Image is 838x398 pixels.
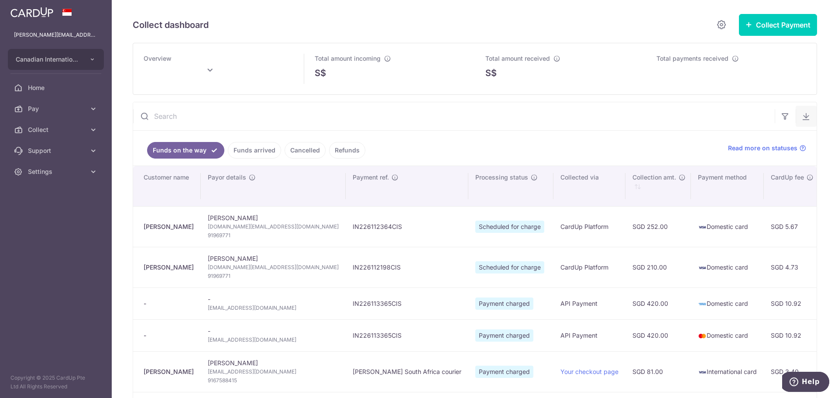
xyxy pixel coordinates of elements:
[329,142,365,159] a: Refunds
[208,231,339,240] span: 91969771
[764,287,821,319] td: SGD 10.92
[144,55,172,62] span: Overview
[133,102,775,130] input: Search
[475,298,533,310] span: Payment charged
[625,247,691,287] td: SGD 210.00
[625,166,691,206] th: Collection amt. : activate to sort column ascending
[764,319,821,351] td: SGD 10.92
[201,247,346,287] td: [PERSON_NAME]
[201,351,346,392] td: [PERSON_NAME]
[485,55,550,62] span: Total amount received
[346,319,468,351] td: IN226113365CIS
[475,366,533,378] span: Payment charged
[28,104,86,113] span: Pay
[728,144,806,152] a: Read more on statuses
[691,351,764,392] td: International card
[691,319,764,351] td: Domestic card
[346,287,468,319] td: IN226113365CIS
[144,331,194,340] div: -
[315,55,381,62] span: Total amount incoming
[691,247,764,287] td: Domestic card
[285,142,326,159] a: Cancelled
[771,173,804,182] span: CardUp fee
[691,166,764,206] th: Payment method
[346,351,468,392] td: [PERSON_NAME] South Africa courier
[228,142,281,159] a: Funds arrived
[133,166,201,206] th: Customer name
[28,167,86,176] span: Settings
[468,166,553,206] th: Processing status
[553,166,625,206] th: Collected via
[208,376,339,385] span: 9167588415
[201,166,346,206] th: Payor details
[475,173,528,182] span: Processing status
[553,206,625,247] td: CardUp Platform
[144,299,194,308] div: -
[208,222,339,231] span: [DOMAIN_NAME][EMAIL_ADDRESS][DOMAIN_NAME]
[475,221,544,233] span: Scheduled for charge
[698,263,707,272] img: visa-sm-192604c4577d2d35970c8ed26b86981c2741ebd56154ab54ad91a526f0f24972.png
[782,372,829,394] iframe: Opens a widget where you can find more information
[739,14,817,36] button: Collect Payment
[553,319,625,351] td: API Payment
[201,319,346,351] td: -
[560,368,618,375] a: Your checkout page
[28,146,86,155] span: Support
[346,166,468,206] th: Payment ref.
[728,144,797,152] span: Read more on statuses
[208,304,339,312] span: [EMAIL_ADDRESS][DOMAIN_NAME]
[691,206,764,247] td: Domestic card
[764,166,821,206] th: CardUp fee
[208,336,339,344] span: [EMAIL_ADDRESS][DOMAIN_NAME]
[10,7,53,17] img: CardUp
[16,55,80,64] span: Canadian International School Pte Ltd
[144,222,194,231] div: [PERSON_NAME]
[133,18,209,32] h5: Collect dashboard
[632,173,676,182] span: Collection amt.
[201,206,346,247] td: [PERSON_NAME]
[353,173,389,182] span: Payment ref.
[656,55,728,62] span: Total payments received
[625,206,691,247] td: SGD 252.00
[475,329,533,342] span: Payment charged
[764,247,821,287] td: SGD 4.73
[144,367,194,376] div: [PERSON_NAME]
[14,31,98,39] p: [PERSON_NAME][EMAIL_ADDRESS][PERSON_NAME][DOMAIN_NAME]
[698,300,707,308] img: american-express-sm-c955881869ff4294d00fd038735fb651958d7f10184fcf1bed3b24c57befb5f2.png
[625,319,691,351] td: SGD 420.00
[346,247,468,287] td: IN226112198CIS
[201,287,346,319] td: -
[475,261,544,273] span: Scheduled for charge
[20,6,38,14] span: Help
[698,368,707,377] img: visa-sm-192604c4577d2d35970c8ed26b86981c2741ebd56154ab54ad91a526f0f24972.png
[8,49,104,70] button: Canadian International School Pte Ltd
[764,351,821,392] td: SGD 3.40
[208,272,339,280] span: 91969771
[315,66,326,80] span: S$
[698,332,707,340] img: mastercard-sm-87a3fd1e0bddd137fecb07648320f44c262e2538e7db6024463105ddbc961eb2.png
[625,351,691,392] td: SGD 81.00
[28,125,86,134] span: Collect
[208,173,246,182] span: Payor details
[553,247,625,287] td: CardUp Platform
[208,263,339,272] span: [DOMAIN_NAME][EMAIL_ADDRESS][DOMAIN_NAME]
[553,287,625,319] td: API Payment
[147,142,224,159] a: Funds on the way
[691,287,764,319] td: Domestic card
[698,223,707,232] img: visa-sm-192604c4577d2d35970c8ed26b86981c2741ebd56154ab54ad91a526f0f24972.png
[625,287,691,319] td: SGD 420.00
[764,206,821,247] td: SGD 5.67
[485,66,497,80] span: S$
[208,367,339,376] span: [EMAIL_ADDRESS][DOMAIN_NAME]
[144,263,194,272] div: [PERSON_NAME]
[28,83,86,92] span: Home
[346,206,468,247] td: IN226112364CIS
